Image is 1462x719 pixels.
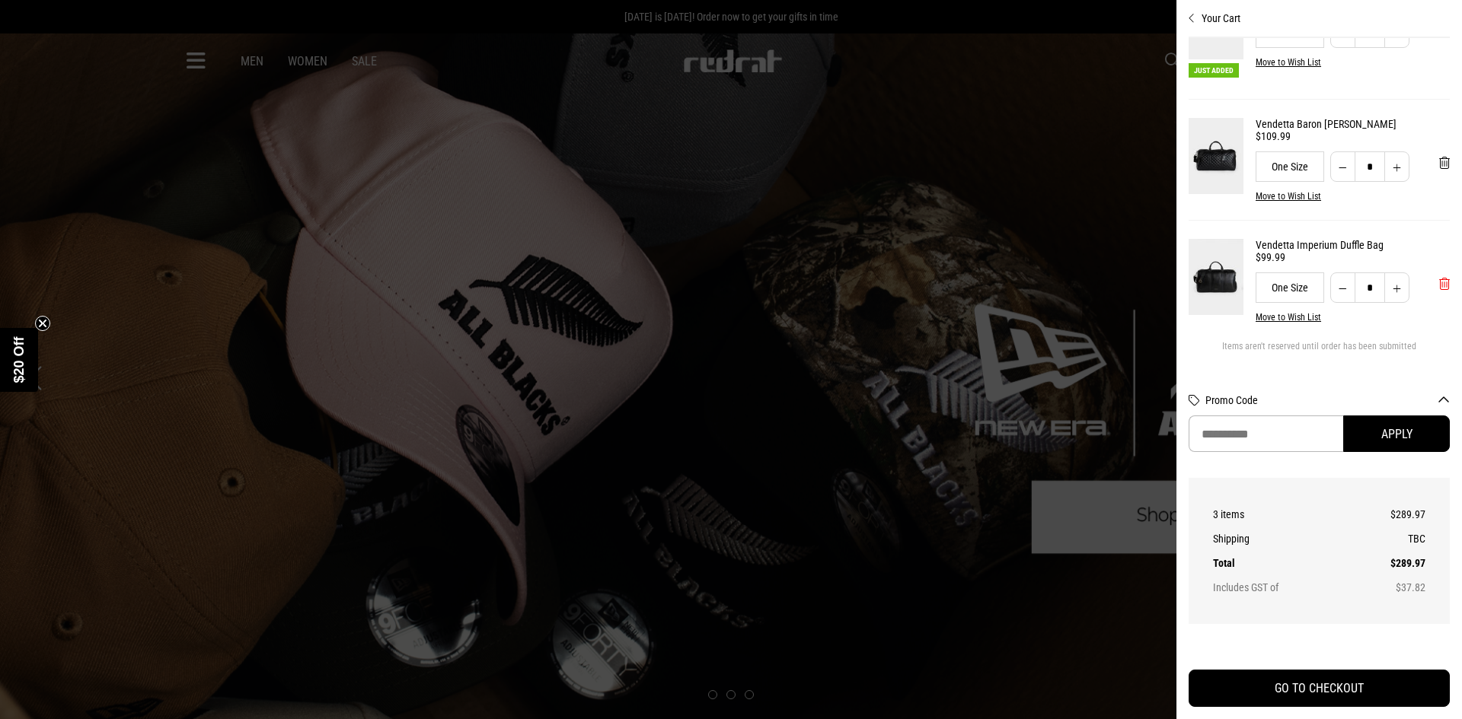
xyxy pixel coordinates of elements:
[1256,239,1450,251] a: Vendetta Imperium Duffle Bag
[1352,502,1425,527] td: $289.97
[1256,118,1450,130] a: Vendetta Baron [PERSON_NAME]
[1256,191,1321,202] button: Move to Wish List
[1352,575,1425,600] td: $37.82
[1256,151,1324,182] div: One Size
[1256,251,1450,263] div: $99.99
[1213,551,1352,575] th: Total
[1189,239,1243,314] img: Vendetta Imperium Duffle Bag
[35,316,50,331] button: Close teaser
[1330,272,1355,303] button: Decrease quantity
[1189,118,1243,193] img: Vendetta Baron Quilted Duffle
[1352,551,1425,575] td: $289.97
[1189,415,1343,452] input: Promo Code
[11,336,27,383] span: $20 Off
[1355,151,1385,182] input: Quantity
[1189,63,1239,78] span: Just Added
[1189,341,1450,364] div: Items aren't reserved until order has been submitted
[1256,57,1321,68] button: Move to Wish List
[1256,272,1324,303] div: One Size
[1256,130,1450,142] div: $109.99
[1427,144,1462,182] button: 'Remove from cart
[1189,670,1450,707] button: GO TO CHECKOUT
[1330,151,1355,182] button: Decrease quantity
[1427,265,1462,303] button: 'Remove from cart
[1213,575,1352,600] th: Includes GST of
[12,6,58,52] button: Open LiveChat chat widget
[1355,272,1385,303] input: Quantity
[1189,642,1450,657] iframe: Customer reviews powered by Trustpilot
[1213,502,1352,527] th: 3 items
[1343,415,1450,452] button: Apply
[1205,394,1450,406] button: Promo Code
[1384,272,1409,303] button: Increase quantity
[1256,312,1321,323] button: Move to Wish List
[1384,151,1409,182] button: Increase quantity
[1213,527,1352,551] th: Shipping
[1352,527,1425,551] td: TBC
